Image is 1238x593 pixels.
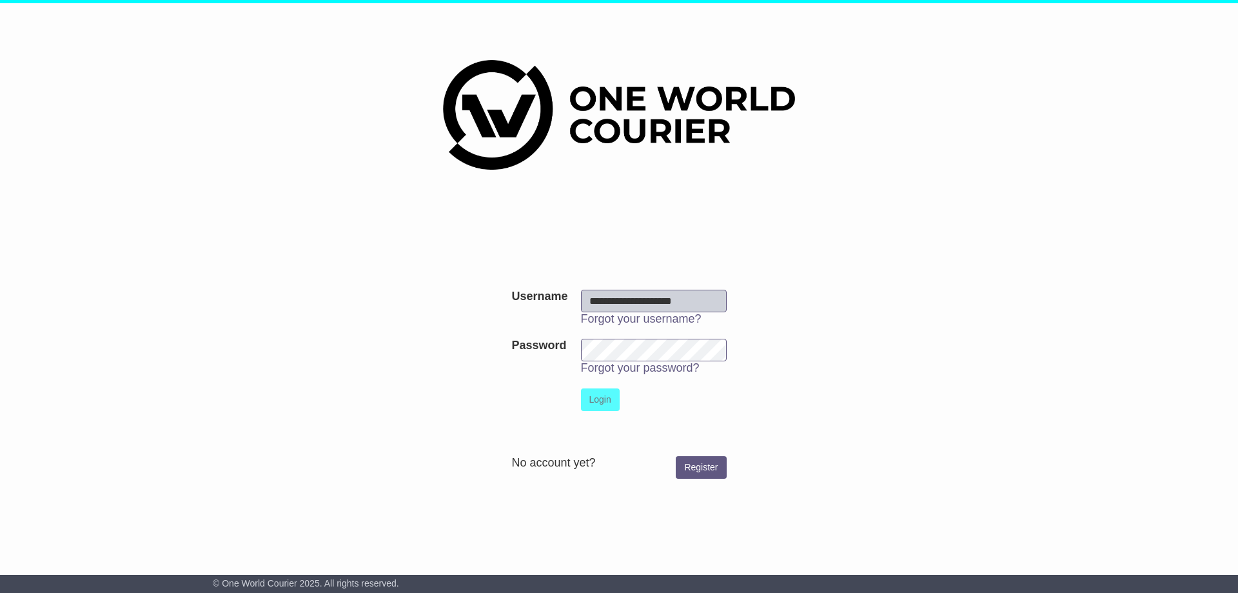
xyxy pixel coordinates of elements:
[676,456,726,479] a: Register
[511,456,726,470] div: No account yet?
[696,343,711,358] keeper-lock: Open Keeper Popup
[581,312,702,325] a: Forgot your username?
[511,339,566,353] label: Password
[213,578,399,588] span: © One World Courier 2025. All rights reserved.
[581,388,620,411] button: Login
[443,60,795,170] img: One World
[511,290,567,304] label: Username
[581,361,700,374] a: Forgot your password?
